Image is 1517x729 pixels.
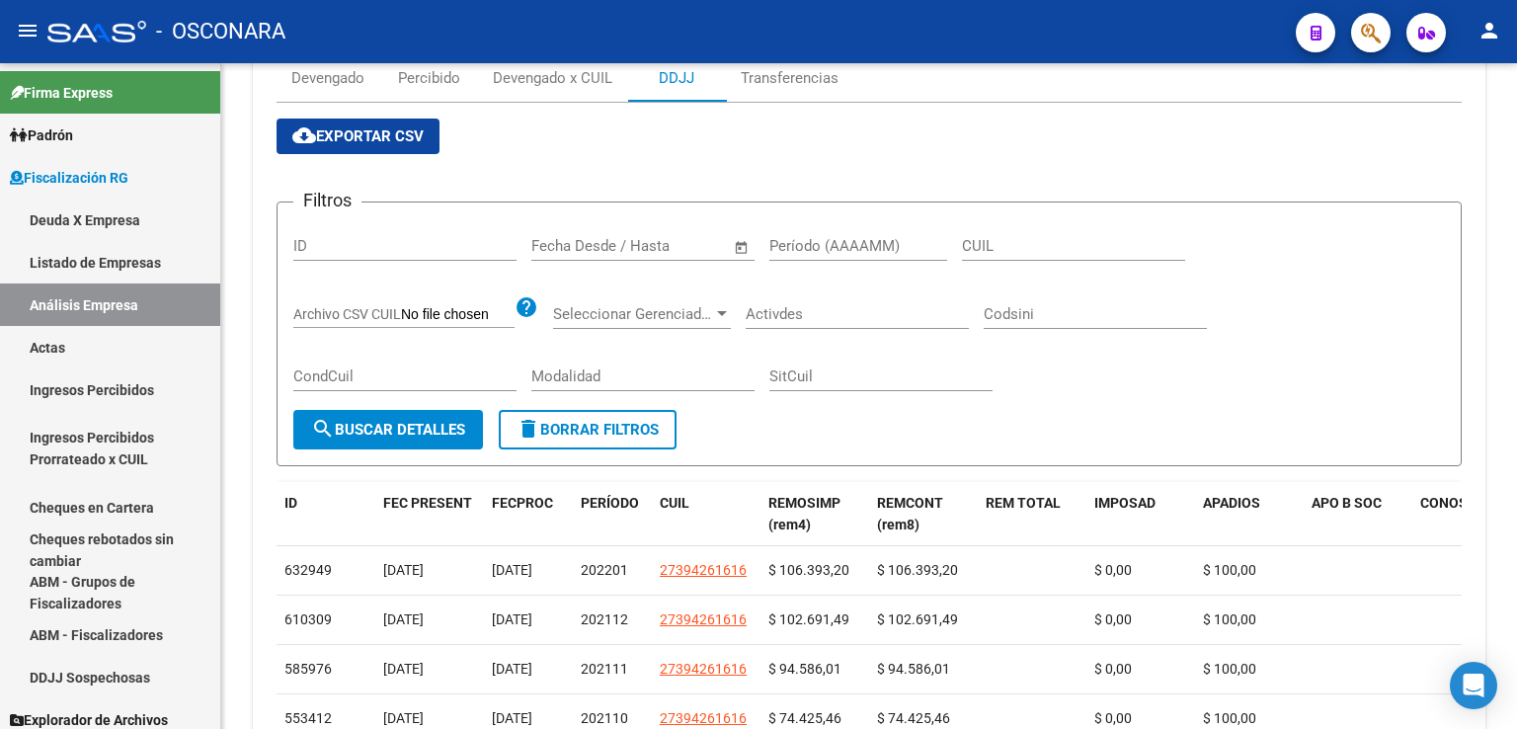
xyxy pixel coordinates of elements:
[484,482,573,547] datatable-header-cell: FECPROC
[293,306,401,322] span: Archivo CSV CUIL
[311,421,465,439] span: Buscar Detalles
[1094,710,1132,726] span: $ 0,00
[741,67,838,89] div: Transferencias
[492,661,532,677] span: [DATE]
[499,410,677,449] button: Borrar Filtros
[768,611,849,627] span: $ 102.691,49
[573,482,652,547] datatable-header-cell: PERÍODO
[869,482,978,547] datatable-header-cell: REMCONT (rem8)
[284,495,297,511] span: ID
[292,123,316,147] mat-icon: cloud_download
[492,710,532,726] span: [DATE]
[492,495,553,511] span: FECPROC
[1094,661,1132,677] span: $ 0,00
[277,482,375,547] datatable-header-cell: ID
[311,417,335,441] mat-icon: search
[768,495,840,533] span: REMOSIMP (rem4)
[492,611,532,627] span: [DATE]
[1477,19,1501,42] mat-icon: person
[1094,562,1132,578] span: $ 0,00
[398,67,460,89] div: Percibido
[581,562,628,578] span: 202201
[731,236,754,259] button: Open calendar
[1304,482,1412,547] datatable-header-cell: APO B SOC
[581,611,628,627] span: 202112
[375,482,484,547] datatable-header-cell: FEC PRESENT
[1086,482,1195,547] datatable-header-cell: IMPOSAD
[10,124,73,146] span: Padrón
[978,482,1086,547] datatable-header-cell: REM TOTAL
[284,710,332,726] span: 553412
[877,495,943,533] span: REMCONT (rem8)
[284,661,332,677] span: 585976
[1312,495,1382,511] span: APO B SOC
[383,661,424,677] span: [DATE]
[515,295,538,319] mat-icon: help
[581,661,628,677] span: 202111
[492,562,532,578] span: [DATE]
[660,661,747,677] span: 27394261616
[613,237,709,255] input: End date
[1203,611,1256,627] span: $ 100,00
[383,495,472,511] span: FEC PRESENT
[768,562,849,578] span: $ 106.393,20
[877,710,950,726] span: $ 74.425,46
[660,611,747,627] span: 27394261616
[1420,495,1468,511] span: CONOS
[1203,710,1256,726] span: $ 100,00
[660,710,747,726] span: 27394261616
[10,167,128,189] span: Fiscalización RG
[1195,482,1304,547] datatable-header-cell: APADIOS
[660,495,689,511] span: CUIL
[293,410,483,449] button: Buscar Detalles
[493,67,612,89] div: Devengado x CUIL
[877,562,958,578] span: $ 106.393,20
[986,495,1061,511] span: REM TOTAL
[1094,611,1132,627] span: $ 0,00
[277,119,439,154] button: Exportar CSV
[293,187,361,214] h3: Filtros
[553,305,713,323] span: Seleccionar Gerenciador
[1203,562,1256,578] span: $ 100,00
[760,482,869,547] datatable-header-cell: REMOSIMP (rem4)
[768,661,841,677] span: $ 94.586,01
[16,19,40,42] mat-icon: menu
[10,82,113,104] span: Firma Express
[581,495,639,511] span: PERÍODO
[401,306,515,324] input: Archivo CSV CUIL
[1203,661,1256,677] span: $ 100,00
[517,417,540,441] mat-icon: delete
[1203,495,1260,511] span: APADIOS
[877,611,958,627] span: $ 102.691,49
[291,67,364,89] div: Devengado
[1450,662,1497,709] div: Open Intercom Messenger
[383,611,424,627] span: [DATE]
[768,710,841,726] span: $ 74.425,46
[652,482,760,547] datatable-header-cell: CUIL
[383,562,424,578] span: [DATE]
[1094,495,1156,511] span: IMPOSAD
[383,710,424,726] span: [DATE]
[660,562,747,578] span: 27394261616
[531,237,596,255] input: Start date
[581,710,628,726] span: 202110
[517,421,659,439] span: Borrar Filtros
[156,10,285,53] span: - OSCONARA
[284,611,332,627] span: 610309
[877,661,950,677] span: $ 94.586,01
[659,67,694,89] div: DDJJ
[292,127,424,145] span: Exportar CSV
[284,562,332,578] span: 632949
